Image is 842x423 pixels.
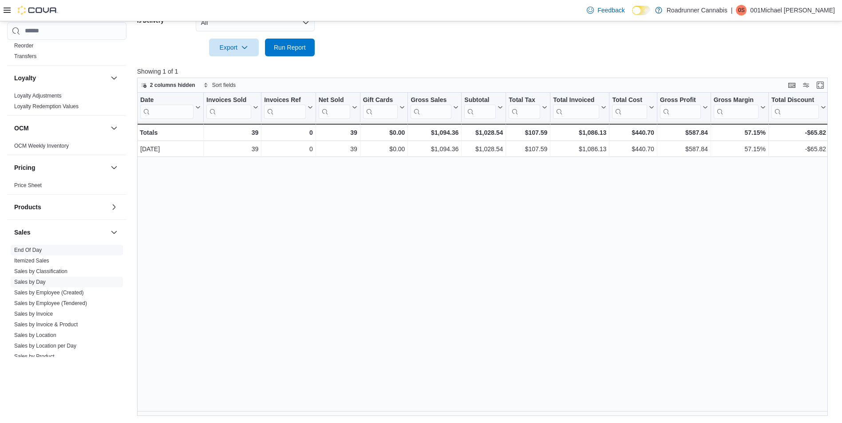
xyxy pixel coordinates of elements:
div: Total Cost [612,96,647,118]
div: Total Cost [612,96,647,104]
a: Sales by Location per Day [14,343,76,349]
div: Sales [7,245,126,397]
div: Subtotal [464,96,496,104]
button: OCM [14,124,107,133]
div: Net Sold [318,96,350,118]
span: Loyalty Adjustments [14,92,62,99]
button: Invoices Ref [264,96,312,118]
a: OCM Weekly Inventory [14,143,69,149]
button: Export [209,39,259,56]
div: $1,094.36 [411,127,459,138]
div: $1,086.13 [553,127,606,138]
h3: Sales [14,228,31,237]
span: Sales by Location per Day [14,342,76,349]
span: 0S [738,5,745,16]
button: Display options [801,80,811,90]
div: $107.59 [509,144,547,154]
div: $440.70 [612,127,654,138]
button: Total Invoiced [553,96,606,118]
a: Sales by Location [14,332,56,338]
button: All [196,14,315,31]
div: Total Discount [771,96,819,104]
button: Total Cost [612,96,654,118]
div: Date [140,96,194,104]
div: Date [140,96,194,118]
button: Keyboard shortcuts [787,80,797,90]
button: Pricing [14,163,107,172]
div: Invoices Sold [206,96,251,118]
button: Total Tax [509,96,547,118]
div: 39 [318,127,357,138]
button: OCM [109,123,119,133]
button: Pricing [109,162,119,173]
div: 39 [319,144,357,154]
button: Gross Margin [713,96,765,118]
div: Total Tax [509,96,540,118]
div: Gross Sales [411,96,451,104]
button: Total Discount [771,96,826,118]
a: Transfers [14,53,36,59]
span: End Of Day [14,247,42,254]
span: Price Sheet [14,182,42,189]
a: Sales by Day [14,279,46,285]
div: Subtotal [464,96,496,118]
div: Gross Sales [411,96,451,118]
span: Sales by Classification [14,268,67,275]
button: Subtotal [464,96,503,118]
h3: Products [14,203,41,211]
a: Sales by Classification [14,268,67,274]
button: Products [109,202,119,212]
div: [DATE] [140,144,201,154]
button: Invoices Sold [206,96,258,118]
button: Loyalty [14,74,107,82]
a: Loyalty Adjustments [14,93,62,99]
div: $1,028.54 [464,127,503,138]
div: $587.84 [660,127,708,138]
span: Sort fields [212,82,236,89]
h3: Pricing [14,163,35,172]
span: 2 columns hidden [150,82,195,89]
button: Sort fields [200,80,239,90]
div: $0.00 [363,144,405,154]
div: Total Invoiced [553,96,599,118]
div: -$65.82 [771,127,826,138]
a: Sales by Invoice & Product [14,321,78,328]
button: Run Report [265,39,315,56]
a: Sales by Product [14,353,55,360]
input: Dark Mode [632,6,651,15]
div: 57.15% [713,127,765,138]
button: Gift Cards [363,96,405,118]
div: Net Sold [318,96,350,104]
div: Loyalty [7,90,126,115]
span: Transfers [14,53,36,60]
div: $107.59 [509,127,547,138]
img: Cova [18,6,58,15]
span: Sales by Day [14,278,46,286]
button: Gross Sales [411,96,459,118]
a: Reorder [14,43,33,49]
span: Sales by Product [14,353,55,360]
div: Gross Margin [713,96,758,118]
h3: OCM [14,124,29,133]
div: 0 [264,127,312,138]
button: 2 columns hidden [138,80,199,90]
div: Gift Cards [363,96,398,104]
div: Invoices Ref [264,96,305,104]
div: Total Discount [771,96,819,118]
a: Sales by Employee (Tendered) [14,300,87,306]
div: 39 [206,127,258,138]
div: 39 [206,144,258,154]
div: Gross Margin [713,96,758,104]
a: Sales by Invoice [14,311,53,317]
p: | [731,5,733,16]
span: Loyalty Redemption Values [14,103,79,110]
div: -$65.82 [771,144,826,154]
span: Sales by Employee (Created) [14,289,84,296]
div: $0.00 [363,127,405,138]
button: Sales [14,228,107,237]
div: Pricing [7,180,126,194]
a: Itemized Sales [14,258,49,264]
button: Gross Profit [660,96,708,118]
div: OCM [7,141,126,155]
button: Loyalty [109,73,119,83]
